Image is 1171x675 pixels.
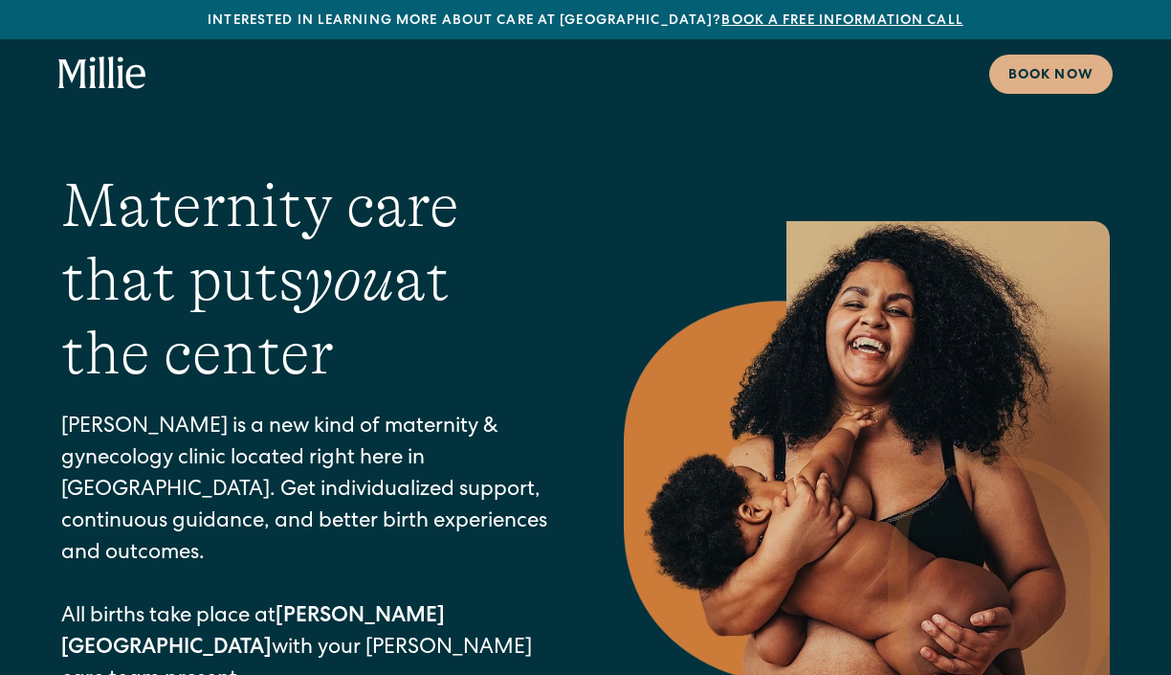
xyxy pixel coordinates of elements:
h1: Maternity care that puts at the center [61,169,547,390]
div: Book now [1008,66,1094,86]
a: home [58,56,146,91]
a: Book now [989,55,1113,94]
a: Book a free information call [721,14,962,28]
em: you [304,245,394,314]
